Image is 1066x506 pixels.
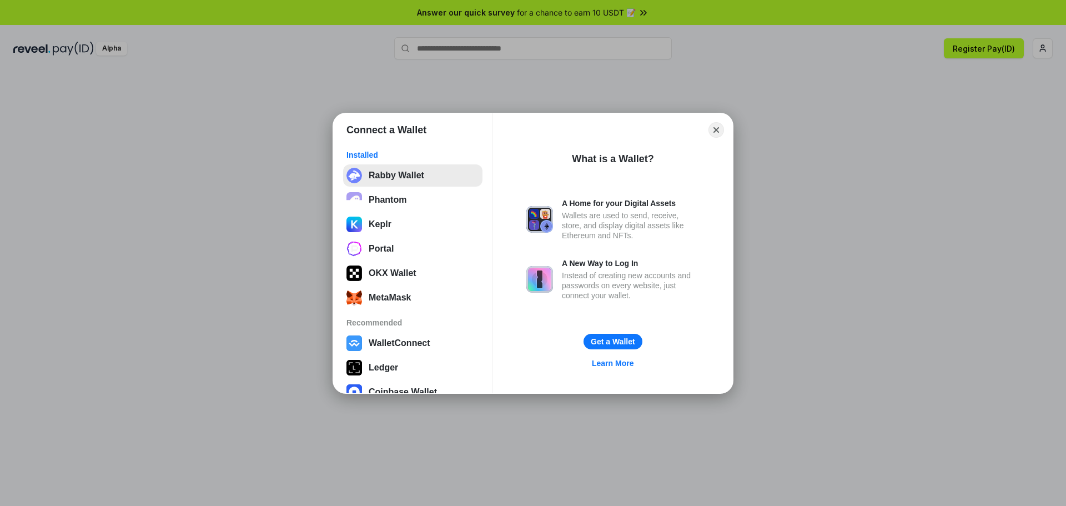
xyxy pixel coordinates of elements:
button: MetaMask [343,287,482,309]
div: Keplr [369,219,391,229]
div: Get a Wallet [591,337,635,347]
button: WalletConnect [343,332,482,354]
div: Phantom [369,195,406,205]
div: What is a Wallet? [572,152,653,166]
div: Instead of creating new accounts and passwords on every website, just connect your wallet. [562,270,700,300]
img: epq2vO3P5aLWl15yRS7Q49p1fHTx2Sgh99jU3kfXv7cnPATIVQHAx5oQs66JWv3SWEjHOsb3kKgmE5WNBxBId7C8gm8wEgOvz... [346,192,362,208]
img: svg+xml,%3Csvg%20xmlns%3D%22http%3A%2F%2Fwww.w3.org%2F2000%2Fsvg%22%20fill%3D%22none%22%20viewBox... [526,266,553,293]
img: svg+xml,%3Csvg%20xmlns%3D%22http%3A%2F%2Fwww.w3.org%2F2000%2Fsvg%22%20fill%3D%22none%22%20viewBox... [526,206,553,233]
div: Ledger [369,363,398,373]
img: 5VZ71FV6L7PA3gg3tXrdQ+DgLhC+75Wq3no69P3MC0NFQpx2lL04Ql9gHK1bRDjsSBIvScBnDTk1WrlGIZBorIDEYJj+rhdgn... [346,265,362,281]
h1: Connect a Wallet [346,123,426,137]
div: A Home for your Digital Assets [562,198,700,208]
div: Coinbase Wallet [369,387,437,397]
button: OKX Wallet [343,262,482,284]
a: Learn More [585,356,640,370]
img: svg+xml;base64,PHN2ZyB3aWR0aD0iMzUiIGhlaWdodD0iMzQiIHZpZXdCb3g9IjAgMCAzNSAzNCIgZmlsbD0ibm9uZSIgeG... [346,290,362,305]
button: Keplr [343,213,482,236]
button: Ledger [343,357,482,379]
div: MetaMask [369,293,411,303]
div: WalletConnect [369,338,430,348]
div: Rabby Wallet [369,171,424,181]
img: svg+xml;base64,PHN2ZyB3aWR0aD0iMjYiIGhlaWdodD0iMjYiIHZpZXdCb3g9IjAgMCAyNiAyNiIgZmlsbD0ibm9uZSIgeG... [346,241,362,257]
div: A New Way to Log In [562,258,700,268]
button: Portal [343,238,482,260]
button: Get a Wallet [584,334,642,349]
div: Portal [369,244,394,254]
button: Phantom [343,189,482,211]
div: OKX Wallet [369,268,416,278]
img: svg+xml,%3Csvg%20width%3D%2228%22%20height%3D%2228%22%20viewBox%3D%220%200%2028%2028%22%20fill%3D... [346,384,362,400]
div: Learn More [592,358,633,368]
button: Coinbase Wallet [343,381,482,403]
img: ByMCUfJCc2WaAAAAAElFTkSuQmCC [346,217,362,232]
div: Wallets are used to send, receive, store, and display digital assets like Ethereum and NFTs. [562,211,700,241]
button: Close [708,122,724,138]
button: Rabby Wallet [343,164,482,187]
img: svg+xml;base64,PHN2ZyB3aWR0aD0iMzIiIGhlaWdodD0iMzIiIHZpZXdCb3g9IjAgMCAzMiAzMiIgZmlsbD0ibm9uZSIgeG... [346,168,362,183]
div: Recommended [346,318,479,328]
img: svg+xml,%3Csvg%20width%3D%2228%22%20height%3D%2228%22%20viewBox%3D%220%200%2028%2028%22%20fill%3D... [346,335,362,351]
img: svg+xml,%3Csvg%20xmlns%3D%22http%3A%2F%2Fwww.w3.org%2F2000%2Fsvg%22%20width%3D%2228%22%20height%3... [346,360,362,375]
div: Installed [346,150,479,160]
